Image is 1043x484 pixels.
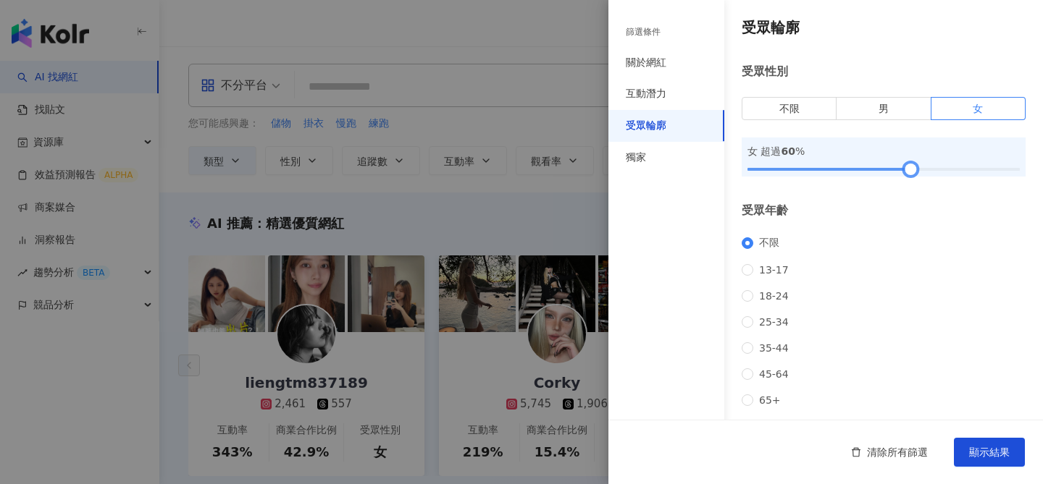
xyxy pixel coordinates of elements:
[753,342,795,354] span: 35-44
[753,394,787,406] span: 65+
[742,64,1026,80] div: 受眾性別
[753,290,795,302] span: 18-24
[954,438,1025,467] button: 顯示結果
[626,87,666,101] div: 互動潛力
[851,447,861,457] span: delete
[626,56,666,70] div: 關於網紅
[626,26,661,38] div: 篩選條件
[742,17,1026,38] h4: 受眾輪廓
[781,145,795,157] span: 60
[973,103,983,114] span: 女
[969,446,1010,458] span: 顯示結果
[753,264,795,276] span: 13-17
[753,368,795,380] span: 45-64
[837,438,942,467] button: 清除所有篩選
[867,446,928,458] span: 清除所有篩選
[779,103,800,114] span: 不限
[742,203,1026,218] div: 受眾年齡
[747,143,1020,159] div: 女 超過 %
[626,119,666,133] div: 受眾輪廓
[753,316,795,328] span: 25-34
[626,150,646,165] div: 獨家
[753,237,785,250] span: 不限
[879,103,889,114] span: 男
